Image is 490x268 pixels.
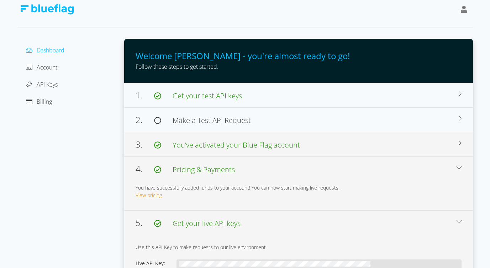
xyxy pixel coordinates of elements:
span: Dashboard [37,46,64,54]
span: Follow these steps to get started. [136,63,218,71]
span: Billing [37,98,52,105]
span: API Keys [37,81,58,88]
a: Dashboard [26,46,64,54]
span: Get your test API keys [173,91,242,100]
span: Pricing & Payments [173,165,235,174]
span: 3. [136,138,154,150]
a: View pricing [136,192,162,199]
span: 5. [136,217,154,228]
img: Blue Flag Logo [20,4,74,15]
span: 2. [136,114,154,125]
span: Get your live API keys [173,218,241,228]
span: 1. [136,89,154,101]
a: Billing [26,98,52,105]
span: 4. [136,163,154,175]
div: You have successfully added funds to your account! You can now start making live requests. [136,184,462,191]
span: Account [37,63,57,71]
a: Account [26,63,57,71]
span: Welcome [PERSON_NAME] - you're almost ready to go! [136,50,350,62]
a: API Keys [26,81,58,88]
span: You’ve activated your Blue Flag account [173,140,300,150]
span: Make a Test API Request [173,115,251,125]
div: Use this API Key to make requests to our live environment [136,243,462,251]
